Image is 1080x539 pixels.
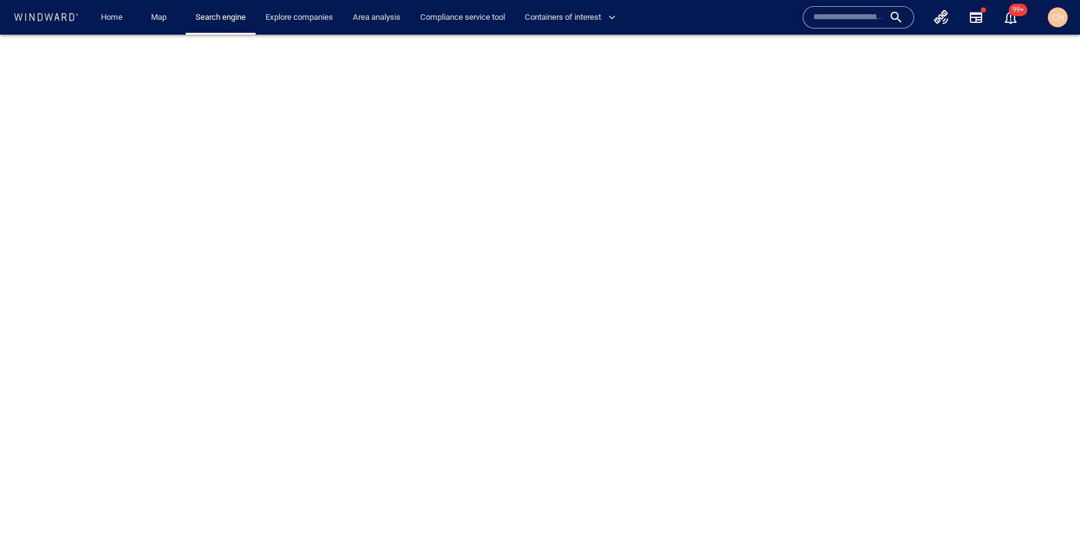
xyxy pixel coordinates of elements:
[261,7,338,28] a: Explore companies
[1003,10,1018,25] div: Notification center
[146,7,176,28] a: Map
[348,7,405,28] a: Area analysis
[92,7,131,28] button: Home
[191,7,251,28] a: Search engine
[1009,4,1027,16] span: 99+
[1045,5,1070,30] button: CH
[1027,483,1071,530] iframe: Chat
[1052,12,1064,22] span: CH
[415,7,510,28] a: Compliance service tool
[996,2,1026,32] button: 99+
[525,11,616,25] span: Containers of interest
[520,7,626,28] button: Containers of interest
[141,7,181,28] button: Map
[96,7,127,28] a: Home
